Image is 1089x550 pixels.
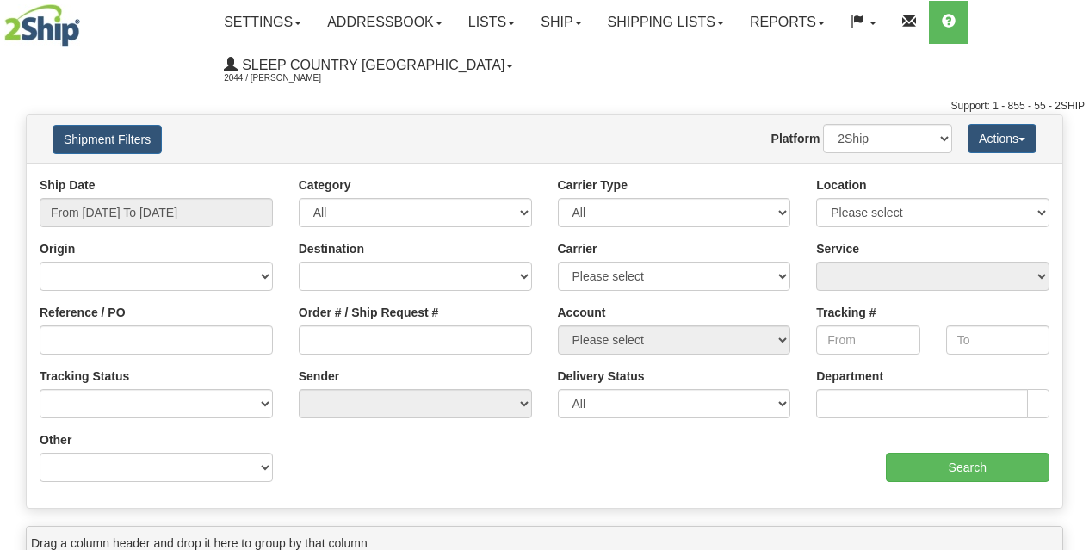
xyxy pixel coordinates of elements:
label: Carrier Type [558,176,628,194]
span: 2044 / [PERSON_NAME] [224,70,353,87]
a: Shipping lists [595,1,737,44]
a: Ship [528,1,594,44]
a: Lists [455,1,528,44]
label: Other [40,431,71,448]
input: Search [886,453,1050,482]
label: Service [816,240,859,257]
label: Delivery Status [558,368,645,385]
button: Shipment Filters [53,125,162,154]
input: To [946,325,1049,355]
label: Platform [771,130,820,147]
label: Account [558,304,606,321]
label: Department [816,368,883,385]
label: Destination [299,240,364,257]
a: Reports [737,1,838,44]
label: Category [299,176,351,194]
label: Tracking # [816,304,876,321]
label: Origin [40,240,75,257]
div: Support: 1 - 855 - 55 - 2SHIP [4,99,1085,114]
button: Actions [968,124,1036,153]
label: Ship Date [40,176,96,194]
label: Tracking Status [40,368,129,385]
span: Sleep Country [GEOGRAPHIC_DATA] [238,58,504,72]
img: logo2044.jpg [4,4,80,47]
label: Sender [299,368,339,385]
label: Location [816,176,866,194]
label: Carrier [558,240,597,257]
a: Addressbook [314,1,455,44]
label: Reference / PO [40,304,126,321]
input: From [816,325,919,355]
label: Order # / Ship Request # [299,304,439,321]
a: Settings [211,1,314,44]
a: Sleep Country [GEOGRAPHIC_DATA] 2044 / [PERSON_NAME] [211,44,526,87]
